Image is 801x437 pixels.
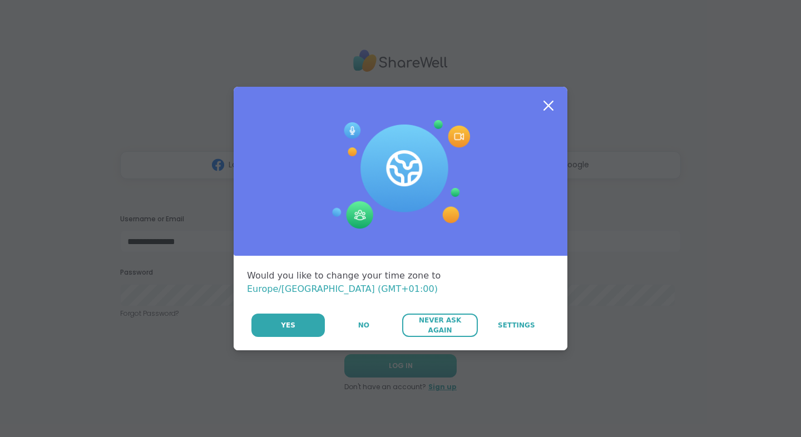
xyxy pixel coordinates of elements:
[479,314,554,337] a: Settings
[331,120,470,229] img: Session Experience
[281,320,295,330] span: Yes
[251,314,325,337] button: Yes
[358,320,369,330] span: No
[326,314,401,337] button: No
[498,320,535,330] span: Settings
[247,269,554,296] div: Would you like to change your time zone to
[408,315,472,335] span: Never Ask Again
[402,314,477,337] button: Never Ask Again
[247,284,438,294] span: Europe/[GEOGRAPHIC_DATA] (GMT+01:00)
